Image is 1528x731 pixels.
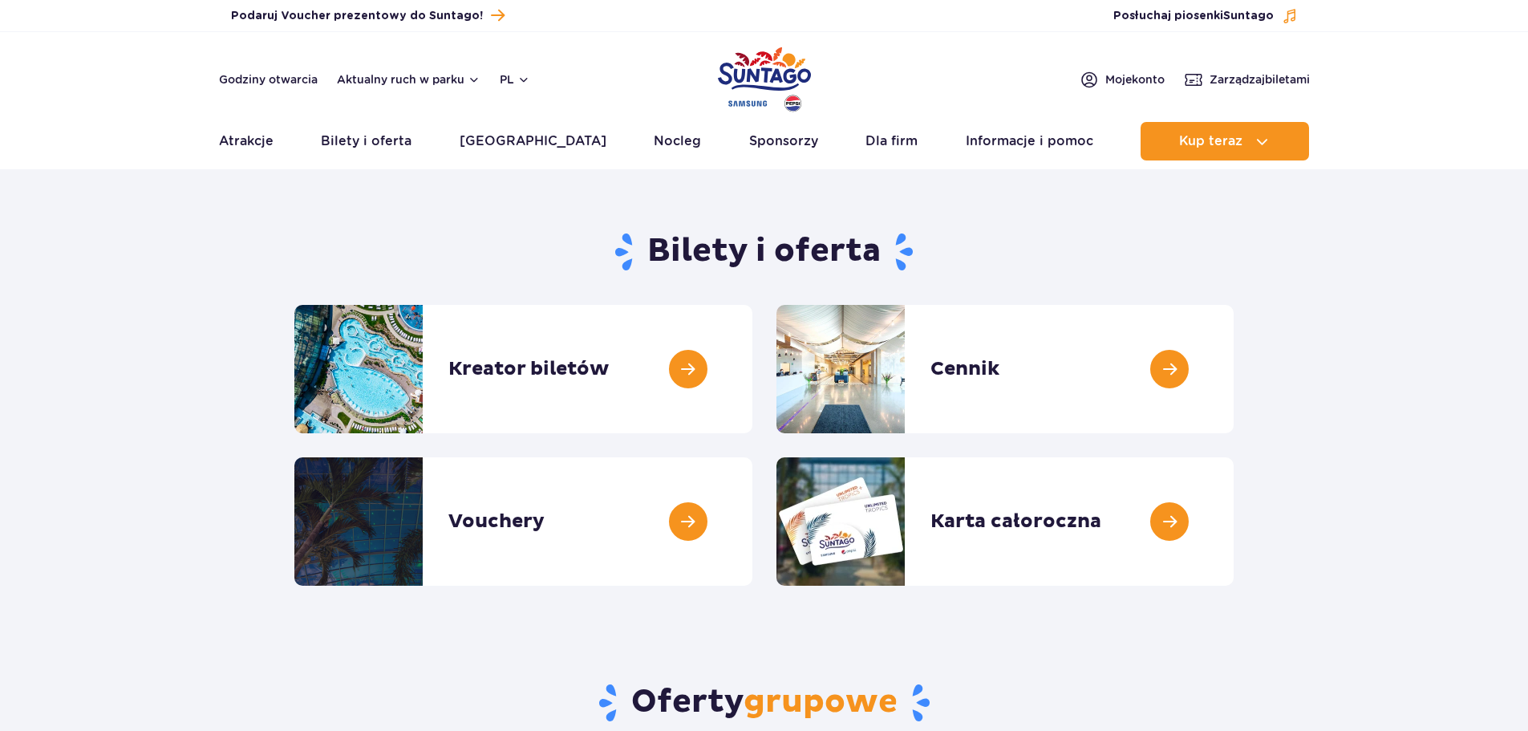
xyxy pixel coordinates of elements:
button: Kup teraz [1141,122,1309,160]
a: Informacje i pomoc [966,122,1093,160]
a: Atrakcje [219,122,274,160]
h1: Bilety i oferta [294,231,1234,273]
a: Park of Poland [718,40,811,114]
a: Dla firm [865,122,918,160]
a: Bilety i oferta [321,122,411,160]
span: Posłuchaj piosenki [1113,8,1274,24]
a: Podaruj Voucher prezentowy do Suntago! [231,5,505,26]
button: Posłuchaj piosenkiSuntago [1113,8,1298,24]
a: Godziny otwarcia [219,71,318,87]
button: Aktualny ruch w parku [337,73,480,86]
a: Zarządzajbiletami [1184,70,1310,89]
span: Suntago [1223,10,1274,22]
span: Zarządzaj biletami [1210,71,1310,87]
span: Kup teraz [1179,134,1242,148]
span: Moje konto [1105,71,1165,87]
button: pl [500,71,530,87]
a: Nocleg [654,122,701,160]
span: grupowe [744,682,898,722]
a: [GEOGRAPHIC_DATA] [460,122,606,160]
h2: Oferty [294,682,1234,724]
a: Sponsorzy [749,122,818,160]
a: Mojekonto [1080,70,1165,89]
span: Podaruj Voucher prezentowy do Suntago! [231,8,483,24]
